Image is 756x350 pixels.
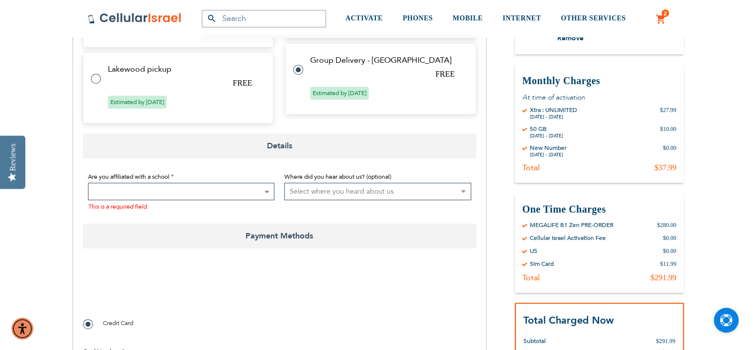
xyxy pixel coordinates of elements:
[660,125,676,139] div: $10.00
[522,203,676,216] h3: One Time Charges
[522,93,676,102] p: At time of activation
[530,221,613,229] div: MEGALIFE B1 Zen PRE-ORDER
[202,10,326,27] input: Search
[530,234,606,242] div: Cellular Israel Activation Fee
[83,271,234,310] iframe: reCAPTCHA
[530,125,563,133] div: 50 GB
[83,133,476,158] span: Details
[651,273,676,283] div: $291.99
[88,203,148,211] span: This is a required field.
[663,144,676,158] div: $0.00
[88,173,169,181] span: Are you affiliated with a school
[453,14,483,22] span: MOBILE
[83,224,476,248] span: Payment Methods
[523,328,601,347] th: Subtotal
[522,74,676,88] h3: Monthly Charges
[530,133,563,139] div: [DATE] - [DATE]
[108,96,167,109] span: Estimated by [DATE]
[663,234,676,242] div: $0.00
[655,163,676,173] div: $37.99
[435,70,455,78] span: FREE
[523,314,614,327] strong: Total Charged Now
[530,106,577,114] div: Xtra : UNLIMITED
[660,260,676,268] div: $11.99
[87,12,182,24] img: Cellular Israel Logo
[522,273,540,283] div: Total
[557,33,584,43] span: Remove
[664,9,667,17] span: 2
[530,114,577,120] div: [DATE] - [DATE]
[8,143,17,171] div: Reviews
[656,13,667,25] a: 2
[663,247,676,255] div: $0.00
[530,152,567,158] div: [DATE] - [DATE]
[310,56,464,65] td: Group Delivery - [GEOGRAPHIC_DATA]
[657,221,676,229] div: $280.00
[11,318,33,340] div: Accessibility Menu
[503,14,541,22] span: INTERNET
[345,14,383,22] span: ACTIVATE
[310,87,369,100] span: Estimated by [DATE]
[656,338,675,345] span: $291.99
[561,14,626,22] span: OTHER SERVICES
[530,247,537,255] div: US
[660,106,676,120] div: $27.99
[284,173,391,181] span: Where did you hear about us? (optional)
[530,144,567,152] div: New Number
[103,319,133,327] span: Credit Card
[530,260,554,268] div: Sim Card
[403,14,433,22] span: PHONES
[233,79,252,87] span: FREE
[522,163,540,173] div: Total
[108,65,261,74] td: Lakewood pickup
